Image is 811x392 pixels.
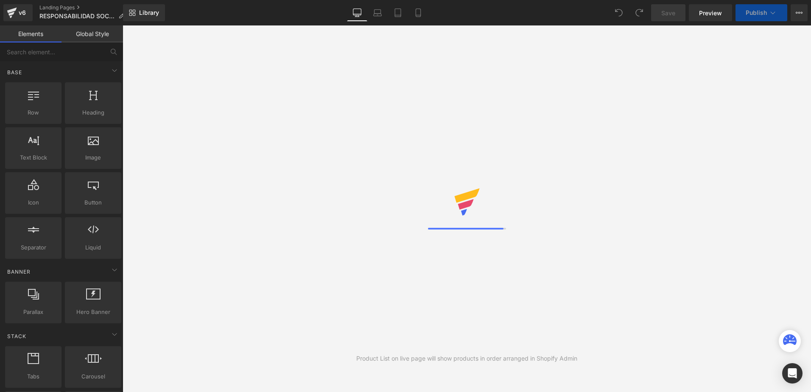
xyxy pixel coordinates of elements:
a: Desktop [347,4,367,21]
div: v6 [17,7,28,18]
span: Parallax [8,308,59,316]
span: Publish [746,9,767,16]
a: Global Style [62,25,123,42]
span: Carousel [67,372,119,381]
button: Redo [631,4,648,21]
a: Landing Pages [39,4,131,11]
span: Tabs [8,372,59,381]
span: Liquid [67,243,119,252]
a: v6 [3,4,33,21]
a: Laptop [367,4,388,21]
span: Save [661,8,675,17]
button: Publish [735,4,787,21]
a: Mobile [408,4,428,21]
span: Preview [699,8,722,17]
a: Tablet [388,4,408,21]
button: More [791,4,808,21]
span: Stack [6,332,27,340]
button: Undo [610,4,627,21]
div: Product List on live page will show products in order arranged in Shopify Admin [356,354,577,363]
span: Library [139,9,159,17]
span: Separator [8,243,59,252]
span: Heading [67,108,119,117]
span: Image [67,153,119,162]
div: Open Intercom Messenger [782,363,803,384]
a: New Library [123,4,165,21]
span: Hero Banner [67,308,119,316]
span: RESPONSABILIDAD SOCIAL [39,13,115,20]
span: Text Block [8,153,59,162]
span: Base [6,68,23,76]
span: Banner [6,268,31,276]
span: Row [8,108,59,117]
a: Preview [689,4,732,21]
span: Icon [8,198,59,207]
span: Button [67,198,119,207]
